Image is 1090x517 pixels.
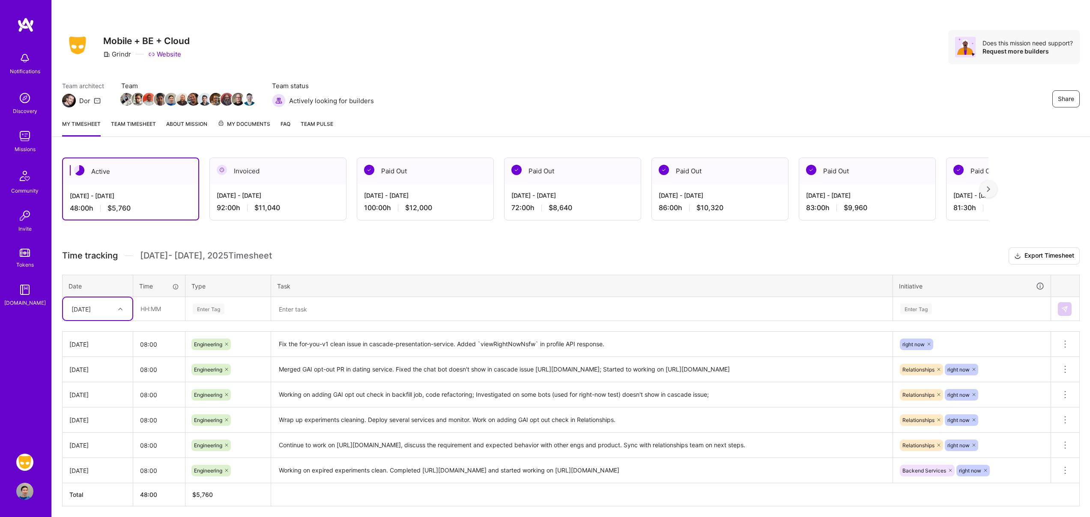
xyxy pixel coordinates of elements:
[364,191,487,200] div: [DATE] - [DATE]
[221,93,233,106] img: Team Member Avatar
[272,383,892,407] textarea: Working on adding GAI opt out check in backfill job, code refactoring; Investigated on some bots ...
[218,119,270,137] a: My Documents
[4,298,46,307] div: [DOMAIN_NAME]
[79,96,90,105] div: Dor
[192,491,213,498] span: $ 5,760
[62,94,76,107] img: Team Architect
[899,281,1045,291] div: Initiative
[1009,247,1080,264] button: Export Timesheet
[959,467,981,474] span: right now
[18,224,32,233] div: Invite
[272,333,892,356] textarea: Fix the for-you-v1 clean issue in cascade-presentation-service. Added `viewRightNowNsfw` in profi...
[10,67,40,76] div: Notifications
[63,158,198,184] div: Active
[272,81,374,90] span: Team status
[63,275,133,297] th: Date
[103,50,131,59] div: Grindr
[74,165,84,175] img: Active
[143,92,155,107] a: Team Member Avatar
[210,92,221,107] a: Team Member Avatar
[902,442,935,449] span: Relationships
[134,297,185,320] input: HH:MM
[103,51,110,58] i: icon CompanyGray
[63,483,133,506] th: Total
[62,81,104,90] span: Team architect
[301,121,333,127] span: Team Pulse
[1061,306,1068,312] img: Submit
[209,93,222,106] img: Team Member Avatar
[511,191,634,200] div: [DATE] - [DATE]
[244,92,255,107] a: Team Member Avatar
[947,158,1083,184] div: Paid Out
[281,119,290,137] a: FAQ
[511,165,522,175] img: Paid Out
[132,92,143,107] a: Team Member Avatar
[62,34,93,57] img: Company Logo
[177,92,188,107] a: Team Member Avatar
[133,409,185,431] input: HH:MM
[806,165,816,175] img: Paid Out
[194,392,222,398] span: Engineering
[953,165,964,175] img: Paid Out
[11,186,39,195] div: Community
[272,358,892,381] textarea: Merged GAI opt-out PR in dating service. Fixed the chat bot doesn't show in cascade issue [URL][D...
[15,166,35,186] img: Community
[364,203,487,212] div: 100:00 h
[194,417,222,423] span: Engineering
[652,158,788,184] div: Paid Out
[16,128,33,145] img: teamwork
[902,467,946,474] span: Backend Services
[14,483,36,500] a: User Avatar
[17,17,34,33] img: logo
[947,442,970,449] span: right now
[902,417,935,423] span: Relationships
[947,366,970,373] span: right now
[69,340,126,349] div: [DATE]
[69,466,126,475] div: [DATE]
[118,307,122,311] i: icon Chevron
[233,92,244,107] a: Team Member Avatar
[16,50,33,67] img: bell
[210,158,346,184] div: Invoiced
[243,93,256,106] img: Team Member Avatar
[166,92,177,107] a: Team Member Avatar
[16,281,33,298] img: guide book
[193,302,224,315] div: Enter Tag
[902,392,935,398] span: Relationships
[254,203,280,212] span: $11,040
[143,93,155,106] img: Team Member Avatar
[187,93,200,106] img: Team Member Avatar
[806,203,929,212] div: 83:00 h
[15,145,36,154] div: Missions
[272,459,892,482] textarea: Working on expired experiments clean. Completed [URL][DOMAIN_NAME] and started working on [URL][D...
[659,191,781,200] div: [DATE] - [DATE]
[799,158,935,184] div: Paid Out
[221,92,233,107] a: Team Member Avatar
[987,186,990,192] img: right
[289,96,374,105] span: Actively looking for builders
[133,459,185,482] input: HH:MM
[272,408,892,432] textarea: Wrap up experiments cleaning. Deploy several services and monitor. Work on adding GAI opt out che...
[218,119,270,129] span: My Documents
[62,119,101,137] a: My timesheet
[165,93,178,106] img: Team Member Avatar
[194,442,222,449] span: Engineering
[198,93,211,106] img: Team Member Avatar
[133,333,185,356] input: HH:MM
[111,119,156,137] a: Team timesheet
[271,275,893,297] th: Task
[13,107,37,116] div: Discovery
[16,454,33,471] img: Grindr: Mobile + BE + Cloud
[69,390,126,399] div: [DATE]
[217,165,227,175] img: Invoiced
[272,94,286,107] img: Actively looking for builders
[953,191,1076,200] div: [DATE] - [DATE]
[16,260,34,269] div: Tokens
[364,165,374,175] img: Paid Out
[154,93,167,106] img: Team Member Avatar
[133,358,185,381] input: HH:MM
[94,97,101,104] i: icon Mail
[1052,90,1080,107] button: Share
[133,383,185,406] input: HH:MM
[108,204,131,213] span: $5,760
